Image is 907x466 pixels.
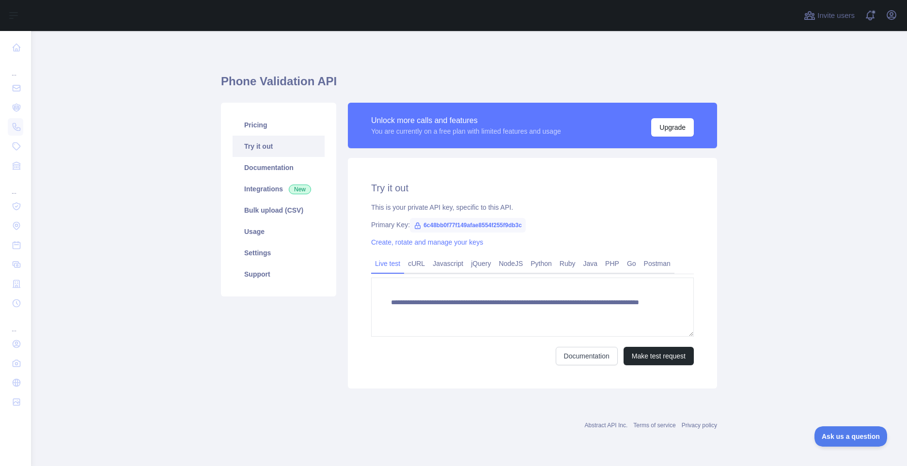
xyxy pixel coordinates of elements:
button: Invite users [802,8,857,23]
a: Documentation [556,347,618,365]
div: Primary Key: [371,220,694,230]
a: Terms of service [633,422,675,429]
a: Usage [233,221,325,242]
div: ... [8,314,23,333]
span: Invite users [817,10,855,21]
span: 6c48bb0f77f149afae8554f255f9db3c [410,218,526,233]
a: Go [623,256,640,271]
h1: Phone Validation API [221,74,717,97]
button: Make test request [624,347,694,365]
div: ... [8,176,23,196]
a: Privacy policy [682,422,717,429]
a: Javascript [429,256,467,271]
a: NodeJS [495,256,527,271]
a: cURL [404,256,429,271]
a: Ruby [556,256,579,271]
a: Try it out [233,136,325,157]
span: New [289,185,311,194]
a: Create, rotate and manage your keys [371,238,483,246]
a: Support [233,264,325,285]
a: Bulk upload (CSV) [233,200,325,221]
a: Pricing [233,114,325,136]
a: Live test [371,256,404,271]
a: Integrations New [233,178,325,200]
a: Python [527,256,556,271]
a: Abstract API Inc. [585,422,628,429]
div: You are currently on a free plan with limited features and usage [371,126,561,136]
a: Java [579,256,602,271]
div: This is your private API key, specific to this API. [371,202,694,212]
div: ... [8,58,23,78]
h2: Try it out [371,181,694,195]
a: Documentation [233,157,325,178]
a: Postman [640,256,674,271]
iframe: Toggle Customer Support [814,426,888,447]
a: jQuery [467,256,495,271]
div: Unlock more calls and features [371,115,561,126]
a: PHP [601,256,623,271]
a: Settings [233,242,325,264]
button: Upgrade [651,118,694,137]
